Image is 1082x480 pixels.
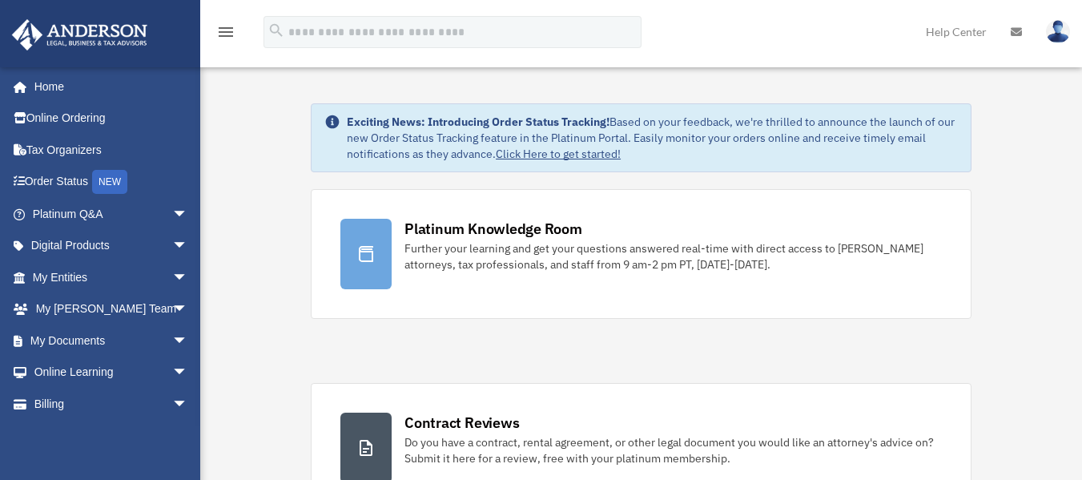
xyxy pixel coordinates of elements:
[11,166,212,199] a: Order StatusNEW
[404,434,942,466] div: Do you have a contract, rental agreement, or other legal document you would like an attorney's ad...
[172,388,204,421] span: arrow_drop_down
[496,147,621,161] a: Click Here to get started!
[11,198,212,230] a: Platinum Q&Aarrow_drop_down
[1046,20,1070,43] img: User Pic
[404,219,582,239] div: Platinum Knowledge Room
[172,293,204,326] span: arrow_drop_down
[11,293,212,325] a: My [PERSON_NAME] Teamarrow_drop_down
[311,189,971,319] a: Platinum Knowledge Room Further your learning and get your questions answered real-time with dire...
[404,413,519,433] div: Contract Reviews
[11,230,212,262] a: Digital Productsarrow_drop_down
[172,325,204,357] span: arrow_drop_down
[11,388,212,420] a: Billingarrow_drop_down
[92,170,127,194] div: NEW
[216,22,235,42] i: menu
[172,198,204,231] span: arrow_drop_down
[216,28,235,42] a: menu
[172,261,204,294] span: arrow_drop_down
[347,114,958,162] div: Based on your feedback, we're thrilled to announce the launch of our new Order Status Tracking fe...
[404,240,942,272] div: Further your learning and get your questions answered real-time with direct access to [PERSON_NAM...
[172,230,204,263] span: arrow_drop_down
[11,103,212,135] a: Online Ordering
[11,357,212,389] a: Online Learningarrow_drop_down
[11,71,204,103] a: Home
[267,22,285,39] i: search
[11,420,212,452] a: Events Calendar
[11,134,212,166] a: Tax Organizers
[11,261,212,293] a: My Entitiesarrow_drop_down
[172,357,204,389] span: arrow_drop_down
[347,115,609,129] strong: Exciting News: Introducing Order Status Tracking!
[7,19,152,50] img: Anderson Advisors Platinum Portal
[11,325,212,357] a: My Documentsarrow_drop_down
